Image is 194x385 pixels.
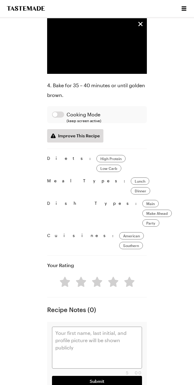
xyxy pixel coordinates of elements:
span: Low Carb [100,166,117,171]
a: Low Carb [96,165,121,172]
a: Party [142,220,159,227]
a: High Protein [96,155,126,163]
span: Lunch [135,179,145,184]
span: Southern [123,243,139,248]
span: Improve This Recipe [58,133,100,139]
h4: Recipe Notes ( 0 ) [47,306,147,314]
span: Make Ahead [146,211,168,216]
button: unsticky [137,20,144,28]
button: Open menu [180,5,188,12]
a: Make Ahead [142,210,172,217]
div: 500 [52,370,142,376]
h4: Your Rating [47,262,74,269]
span: American [123,234,140,239]
a: Southern [119,242,143,249]
span: Main [146,201,155,206]
span: Dish Types: [47,200,140,227]
a: Lunch [131,178,149,185]
a: To Tastemade Home Page [6,6,46,11]
li: Bake for 35 – 40 minutes or until golden brown. [47,81,147,100]
span: Meal Types: [47,178,128,195]
span: Submit [90,379,104,385]
span: Diets: [47,155,94,172]
span: Dinner [135,189,146,194]
span: Party [146,221,155,226]
a: Main [142,200,159,208]
a: Dinner [131,187,150,195]
video-js: Video Player [47,18,147,74]
a: American [119,232,144,240]
a: Improve This Recipe [47,129,103,143]
span: High Protein [100,156,122,161]
span: Cuisines: [47,232,117,249]
span: Cooking Mode [67,111,142,119]
span: (keep screen active) [67,119,142,123]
